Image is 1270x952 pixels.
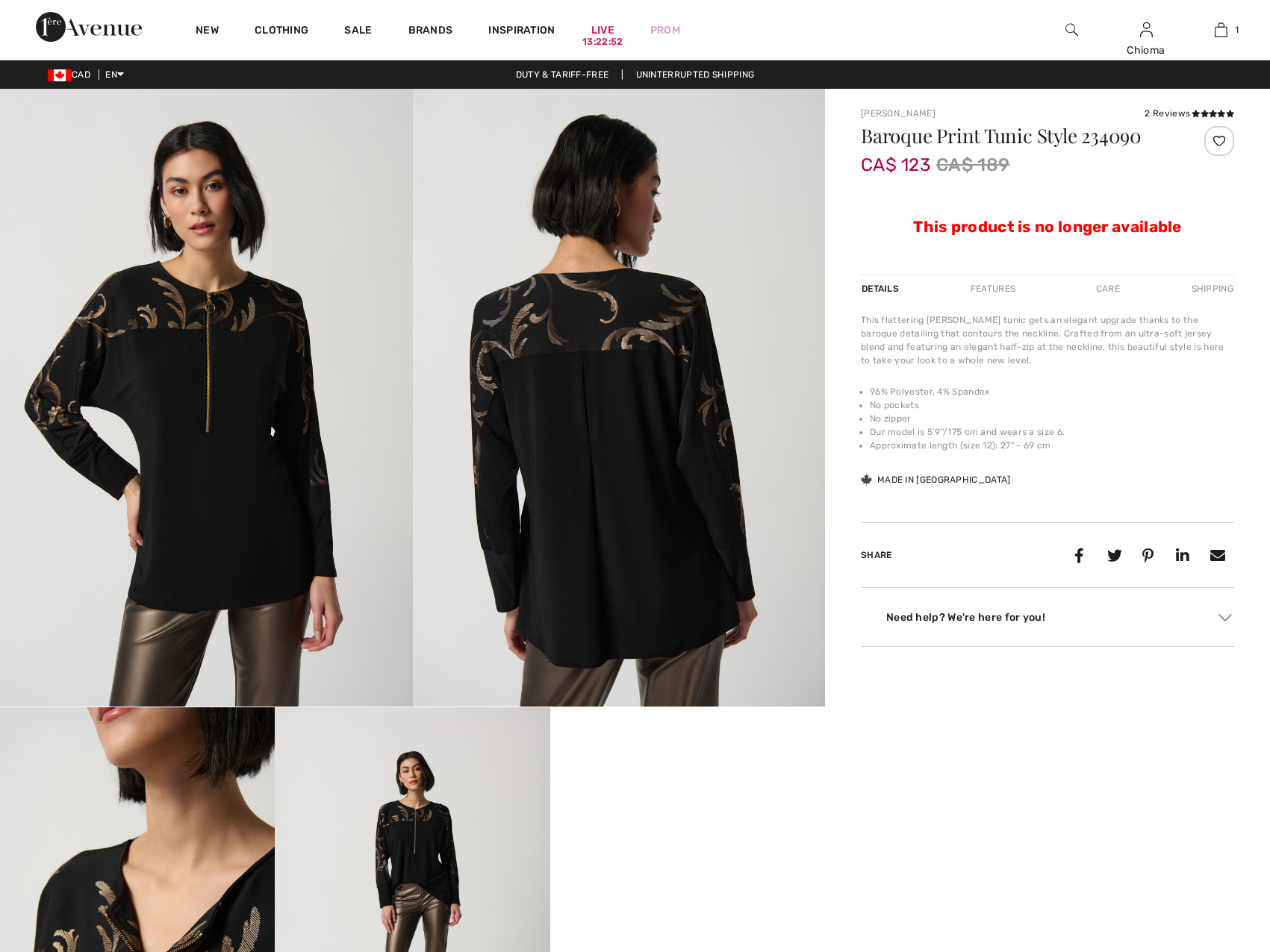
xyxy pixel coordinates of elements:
img: Baroque Print Tunic Style 234090. 2 [413,89,826,707]
img: search the website [1065,21,1078,39]
li: No zipper [870,412,1234,425]
a: [PERSON_NAME] [861,108,936,119]
span: Inspiration [488,24,555,40]
span: CA$ 189 [936,151,1009,178]
div: Need help? We're here for you! [861,606,1234,628]
a: Sign In [1140,22,1153,37]
span: 1 [1235,23,1239,37]
span: CAD [48,69,96,80]
h1: Baroque Print Tunic Style 234090 [861,126,1172,145]
a: 1 [1184,21,1257,39]
a: Prom [650,22,680,38]
img: Canadian Dollar [48,69,72,81]
img: Arrow2.svg [1218,614,1232,621]
span: EN [105,69,124,80]
div: Details [861,275,903,302]
li: Approximate length (size 12): 27" - 69 cm [870,439,1234,452]
video: Your browser does not support the video tag. [550,707,825,845]
a: Clothing [255,24,308,40]
a: Sale [344,24,372,40]
div: Shipping [1188,275,1234,302]
a: Live13:22:52 [591,22,614,38]
img: 1ère Avenue [36,12,142,42]
li: 96% Polyester, 4% Spandex [870,385,1234,398]
div: 13:22:52 [582,35,623,49]
div: Chioma [1109,43,1183,58]
div: Care [1083,275,1133,302]
div: Made in [GEOGRAPHIC_DATA] [861,473,1011,486]
a: Brands [408,24,453,40]
li: Our model is 5'9"/175 cm and wears a size 6. [870,425,1234,439]
div: 2 Reviews [1145,107,1234,120]
img: My Info [1140,21,1153,39]
a: New [196,24,219,40]
div: This product is no longer available [861,178,1234,239]
div: This flattering [PERSON_NAME] tunic gets an elegant upgrade thanks to the baroque detailing that ... [861,313,1234,367]
img: My Bag [1215,21,1227,39]
span: Share [861,550,892,560]
div: Features [958,275,1028,302]
li: No pockets [870,398,1234,412]
span: CA$ 123 [861,140,930,175]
